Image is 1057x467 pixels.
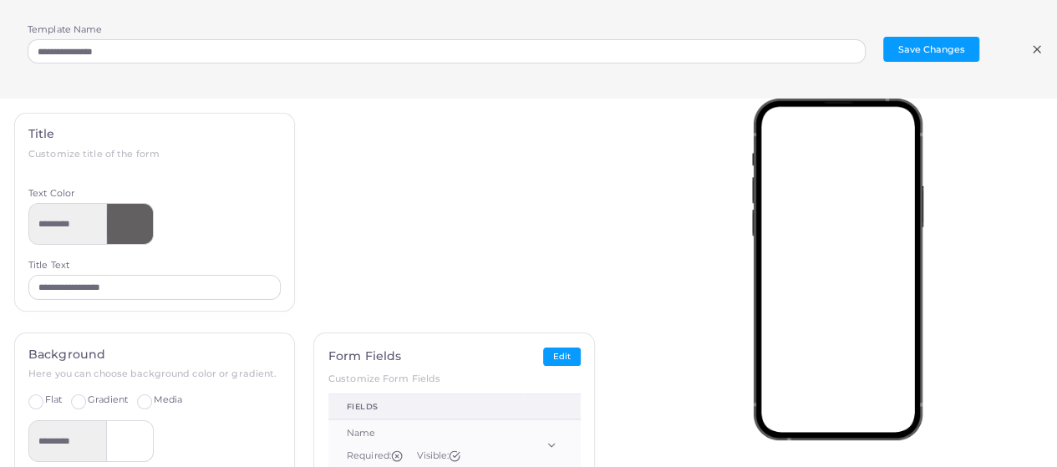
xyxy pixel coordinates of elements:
div: fields [347,401,505,413]
h6: Customize Form Fields [328,373,581,384]
button: Edit [543,348,581,367]
div: Name [347,427,505,440]
span: Gradient [88,393,128,405]
span: Media [154,393,183,405]
h6: Here you can choose background color or gradient. [28,368,281,379]
h4: Title [28,127,281,141]
th: Order [523,393,581,419]
span: Required: [347,449,403,461]
label: Template Name [28,23,102,37]
h6: Customize title of the form [28,149,281,160]
h4: Background [28,348,281,362]
h4: Form Fields [328,349,401,363]
label: Text Color [28,187,74,201]
button: Save Changes [883,37,979,62]
span: Flat [45,393,62,405]
label: Title Text [28,259,69,272]
span: Visible: [416,449,460,461]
